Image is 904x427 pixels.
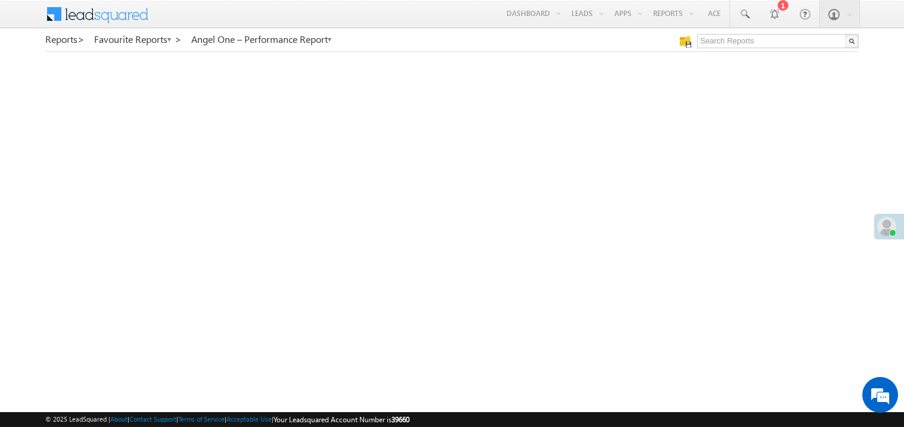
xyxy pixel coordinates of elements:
[226,415,272,423] a: Acceptable Use
[94,34,182,45] a: Favourite Reports >
[178,415,225,423] a: Terms of Service
[274,415,409,424] span: Your Leadsquared Account Number is
[175,32,182,46] span: >
[45,34,85,45] a: Reports>
[110,415,128,423] a: About
[191,34,333,45] a: Angel One – Performance Report
[392,415,409,424] span: 39660
[45,414,409,425] span: © 2025 LeadSquared | | | | |
[697,34,859,48] input: Search Reports
[129,415,176,423] a: Contact Support
[679,36,691,48] img: Manage all your saved reports!
[77,32,85,46] span: >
